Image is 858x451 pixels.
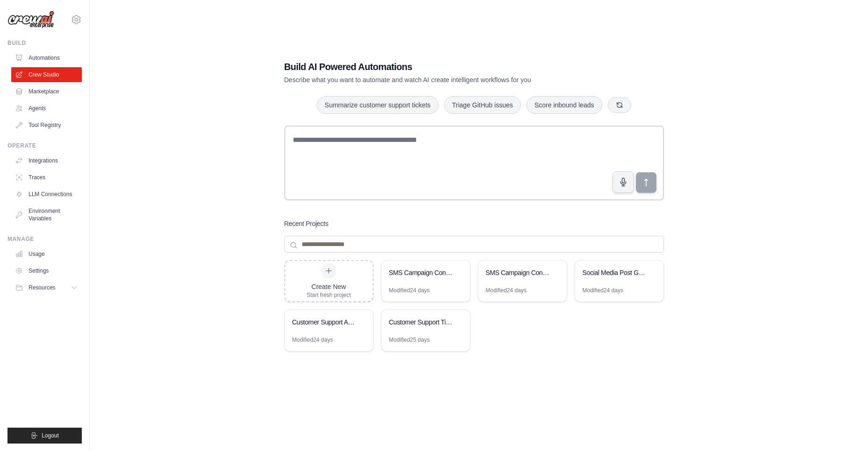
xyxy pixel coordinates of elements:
a: Integrations [11,153,82,168]
img: Logo [7,11,54,28]
h1: Build AI Powered Automations [284,60,598,73]
span: Resources [29,284,55,291]
a: Agents [11,101,82,116]
div: Manage [7,235,82,243]
div: Operate [7,142,82,149]
div: Social Media Post Generator [583,268,647,277]
div: Modified 24 days [583,287,623,294]
a: Crew Studio [11,67,82,82]
a: Environment Variables [11,204,82,226]
a: Automations [11,50,82,65]
div: Modified 24 days [292,336,333,344]
button: Score inbound leads [526,96,602,114]
div: Modified 24 days [389,287,430,294]
div: Build [7,39,82,47]
div: SMS Campaign Content Generator [389,268,453,277]
div: SMS Campaign Content Generator [486,268,550,277]
div: Modified 25 days [389,336,430,344]
div: Start fresh project [307,291,351,299]
iframe: Chat Widget [811,406,858,451]
a: Marketplace [11,84,82,99]
span: Logout [42,432,59,439]
a: Usage [11,247,82,261]
a: Tool Registry [11,118,82,133]
h3: Recent Projects [284,219,329,228]
div: Create New [307,282,351,291]
div: Modified 24 days [486,287,526,294]
a: LLM Connections [11,187,82,202]
button: Logout [7,428,82,444]
button: Get new suggestions [608,97,631,113]
a: Traces [11,170,82,185]
button: Resources [11,280,82,295]
button: Click to speak your automation idea [613,171,634,193]
div: Customer Support Automation [292,317,356,327]
div: Customer Support Ticket Intelligence System [389,317,453,327]
button: Triage GitHub issues [444,96,521,114]
a: Settings [11,263,82,278]
button: Summarize customer support tickets [317,96,438,114]
p: Describe what you want to automate and watch AI create intelligent workflows for you [284,75,598,85]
